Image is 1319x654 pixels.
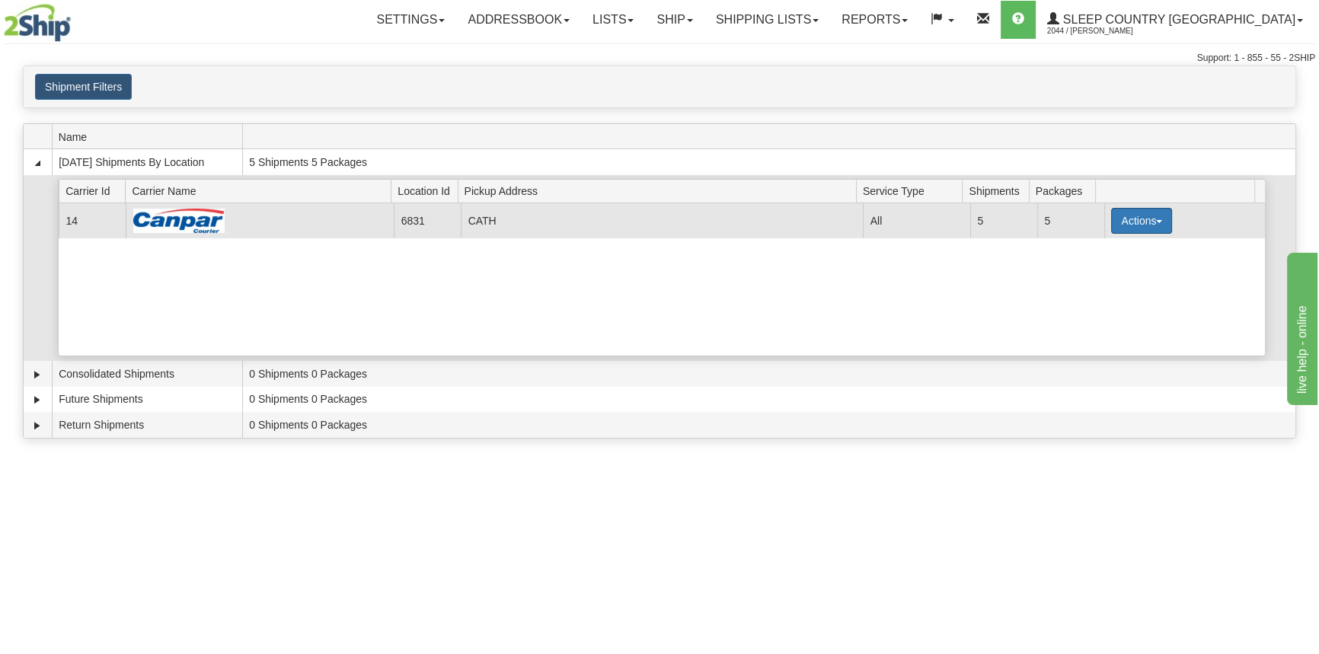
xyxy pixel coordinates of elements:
[52,412,242,438] td: Return Shipments
[65,179,126,203] span: Carrier Id
[242,361,1295,387] td: 0 Shipments 0 Packages
[59,203,126,238] td: 14
[969,179,1029,203] span: Shipments
[704,1,830,39] a: Shipping lists
[830,1,919,39] a: Reports
[133,209,225,233] img: Canpar
[242,412,1295,438] td: 0 Shipments 0 Packages
[1284,249,1317,404] iframe: chat widget
[456,1,581,39] a: Addressbook
[4,4,71,42] img: logo2044.jpg
[461,203,863,238] td: CATH
[1047,24,1161,39] span: 2044 / [PERSON_NAME]
[52,149,242,175] td: [DATE] Shipments By Location
[52,387,242,413] td: Future Shipments
[1036,1,1314,39] a: Sleep Country [GEOGRAPHIC_DATA] 2044 / [PERSON_NAME]
[1111,208,1172,234] button: Actions
[970,203,1037,238] td: 5
[465,179,857,203] span: Pickup Address
[863,179,963,203] span: Service Type
[242,387,1295,413] td: 0 Shipments 0 Packages
[242,149,1295,175] td: 5 Shipments 5 Packages
[1059,13,1295,26] span: Sleep Country [GEOGRAPHIC_DATA]
[132,179,391,203] span: Carrier Name
[35,74,132,100] button: Shipment Filters
[365,1,456,39] a: Settings
[59,125,242,148] span: Name
[581,1,645,39] a: Lists
[52,361,242,387] td: Consolidated Shipments
[398,179,458,203] span: Location Id
[11,9,141,27] div: live help - online
[4,52,1315,65] div: Support: 1 - 855 - 55 - 2SHIP
[30,367,45,382] a: Expand
[30,418,45,433] a: Expand
[1037,203,1104,238] td: 5
[30,392,45,407] a: Expand
[863,203,970,238] td: All
[394,203,461,238] td: 6831
[30,155,45,171] a: Collapse
[1036,179,1096,203] span: Packages
[645,1,704,39] a: Ship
